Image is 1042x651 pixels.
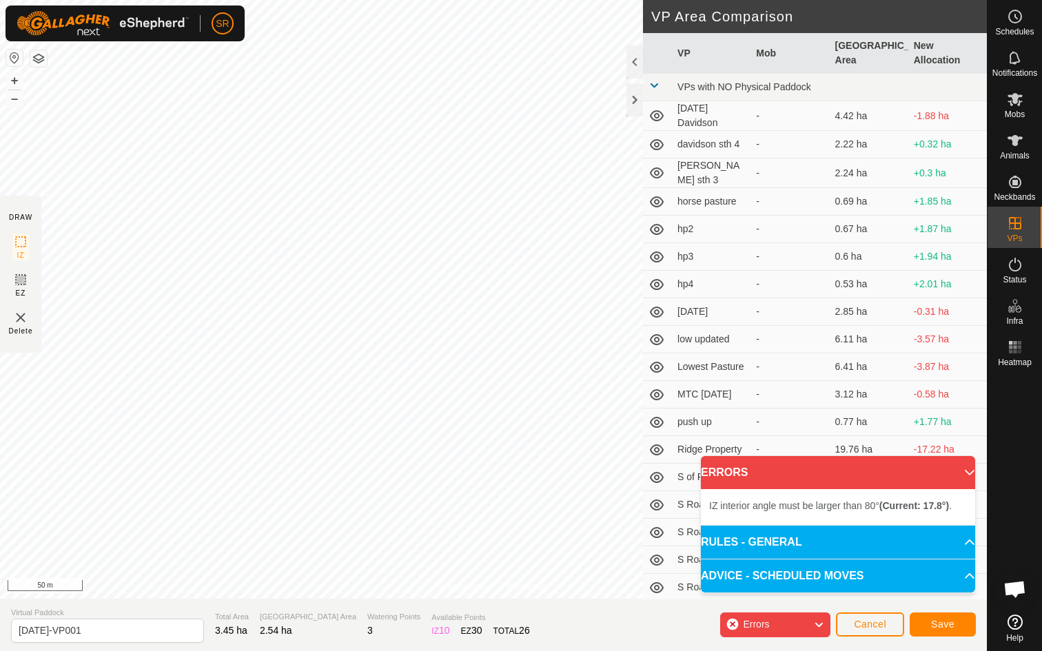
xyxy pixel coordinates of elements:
span: 2.54 ha [260,625,292,636]
td: +1.85 ha [908,188,987,216]
span: Total Area [215,611,249,623]
td: S Road 2 [672,519,750,546]
span: 26 [519,625,530,636]
p-accordion-header: RULES - GENERAL [701,526,975,559]
div: - [756,360,824,374]
img: Gallagher Logo [17,11,189,36]
span: Infra [1006,317,1023,325]
div: - [756,137,824,152]
td: Lowest Pasture [672,353,750,381]
td: [DATE] [672,298,750,326]
td: 3.12 ha [830,381,908,409]
span: Available Points [431,612,529,623]
td: 2.24 ha [830,158,908,188]
p-accordion-header: ERRORS [701,456,975,489]
div: DRAW [9,212,32,223]
td: 4.42 ha [830,101,908,131]
div: IZ [431,623,449,638]
div: - [756,387,824,402]
td: -17.22 ha [908,436,987,464]
span: Heatmap [998,358,1032,366]
div: - [756,304,824,319]
span: Notifications [992,69,1037,77]
span: EZ [16,288,26,298]
div: Open chat [994,568,1036,610]
button: – [6,90,23,107]
td: S Road 1 [672,491,750,519]
button: + [6,72,23,89]
a: Help [988,609,1042,648]
div: - [756,166,824,180]
span: ERRORS [701,464,748,481]
td: S Road 4 [672,574,750,601]
td: +0.3 ha [908,158,987,188]
img: VP [12,309,29,326]
div: - [756,332,824,347]
span: 10 [439,625,450,636]
td: -3.87 ha [908,353,987,381]
td: +2.01 ha [908,271,987,298]
span: Save [931,619,954,630]
td: 0.69 ha [830,188,908,216]
td: hp4 [672,271,750,298]
th: Mob [750,33,829,74]
button: Save [910,612,976,637]
div: - [756,415,824,429]
span: VPs with NO Physical Paddock [677,81,811,92]
div: EZ [461,623,482,638]
td: horse pasture [672,188,750,216]
div: - [756,249,824,264]
span: IZ interior angle must be larger than 80° . [709,500,952,511]
div: - [756,222,824,236]
span: ADVICE - SCHEDULED MOVES [701,568,864,584]
h2: VP Area Comparison [651,8,987,25]
td: 19.76 ha [830,436,908,464]
span: IZ [17,250,25,260]
a: Contact Us [507,581,548,593]
th: New Allocation [908,33,987,74]
span: Virtual Paddock [11,607,204,619]
td: MTC [DATE] [672,381,750,409]
span: SR [216,17,229,31]
a: Privacy Policy [439,581,491,593]
td: 2.22 ha [830,131,908,158]
span: Mobs [1005,110,1025,118]
div: TOTAL [493,623,530,638]
td: -3.57 ha [908,326,987,353]
span: Schedules [995,28,1034,36]
td: +0.32 ha [908,131,987,158]
div: - [756,194,824,209]
button: Reset Map [6,50,23,66]
td: hp3 [672,243,750,271]
td: 0.77 ha [830,409,908,436]
span: Errors [743,619,769,630]
span: [GEOGRAPHIC_DATA] Area [260,611,356,623]
td: hp2 [672,216,750,243]
th: VP [672,33,750,74]
p-accordion-content: ERRORS [701,489,975,525]
span: Delete [9,326,33,336]
span: Status [1003,276,1026,284]
td: -0.31 ha [908,298,987,326]
span: 3 [367,625,373,636]
span: Watering Points [367,611,420,623]
span: VPs [1007,234,1022,242]
span: 3.45 ha [215,625,247,636]
p-accordion-header: ADVICE - SCHEDULED MOVES [701,559,975,592]
td: push up [672,409,750,436]
td: 6.41 ha [830,353,908,381]
div: - [756,109,824,123]
button: Map Layers [30,50,47,67]
td: [PERSON_NAME] sth 3 [672,158,750,188]
span: Cancel [854,619,886,630]
td: 0.67 ha [830,216,908,243]
td: +1.77 ha [908,409,987,436]
span: Animals [1000,152,1030,160]
td: -1.88 ha [908,101,987,131]
td: +1.94 ha [908,243,987,271]
b: (Current: 17.8°) [879,500,949,511]
button: Cancel [836,612,904,637]
td: davidson sth 4 [672,131,750,158]
span: 30 [471,625,482,636]
td: S of Road Big [672,464,750,491]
